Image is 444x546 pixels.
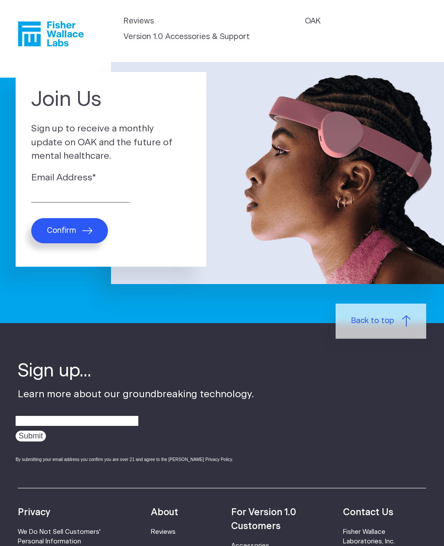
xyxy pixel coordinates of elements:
strong: Privacy [18,508,50,517]
h4: Sign up... [18,359,254,383]
div: By submitting your email address you confirm you are over 21 and agree to the [PERSON_NAME] Priva... [16,456,254,463]
input: Submit [16,431,46,441]
a: Reviews [151,529,176,535]
strong: About [151,508,178,517]
strong: For Version 1.0 Customers [231,508,296,531]
strong: Contact Us [343,508,393,517]
a: Reviews [124,16,154,27]
a: Version 1.0 Accessories & Support [124,31,250,43]
a: Back to top [336,304,426,339]
button: Confirm [31,218,108,243]
div: Learn more about our groundbreaking technology. [18,359,254,470]
span: Confirm [47,226,76,235]
p: Sign up to receive a monthly update on OAK and the future of mental healthcare. [31,122,191,163]
a: We Do Not Sell Customers' Personal Information [18,529,101,545]
span: Back to top [351,315,394,327]
a: Fisher Wallace [18,21,84,46]
h1: Join Us [31,88,191,112]
label: Email Address [31,171,191,185]
a: OAK [305,16,320,27]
